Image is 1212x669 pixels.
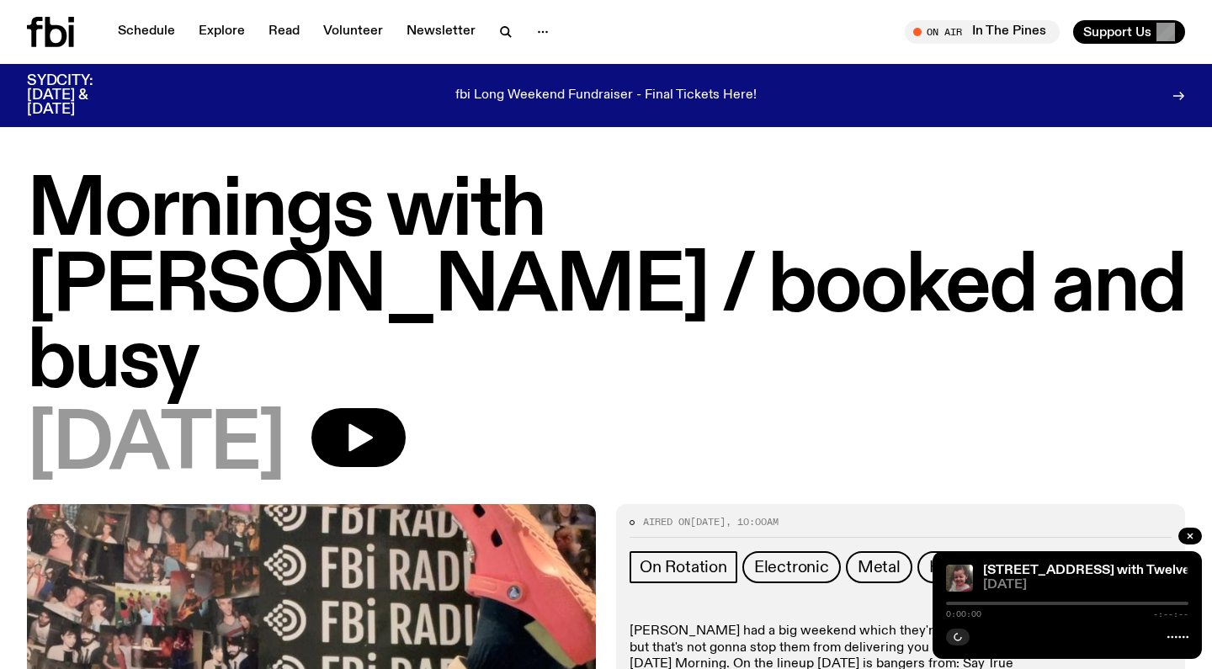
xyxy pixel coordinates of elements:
[846,551,912,583] a: Metal
[189,20,255,44] a: Explore
[313,20,393,44] a: Volunteer
[929,558,1003,576] span: Hyperpop
[108,20,185,44] a: Schedule
[1153,610,1188,619] span: -:--:--
[754,558,829,576] span: Electronic
[946,565,973,592] img: Album Loud Music for Quiet People by Twelve Point Buck
[640,558,727,576] span: On Rotation
[643,515,690,528] span: Aired on
[1083,24,1151,40] span: Support Us
[905,20,1060,44] button: On AirIn The Pines
[742,551,841,583] a: Electronic
[1073,20,1185,44] button: Support Us
[726,515,779,528] span: , 10:00am
[690,515,726,528] span: [DATE]
[27,74,135,117] h3: SYDCITY: [DATE] & [DATE]
[258,20,310,44] a: Read
[946,610,981,619] span: 0:00:00
[27,408,284,484] span: [DATE]
[455,88,757,104] p: fbi Long Weekend Fundraiser - Final Tickets Here!
[27,174,1185,401] h1: Mornings with [PERSON_NAME] / booked and busy
[396,20,486,44] a: Newsletter
[917,551,1015,583] a: Hyperpop
[630,551,737,583] a: On Rotation
[858,558,901,576] span: Metal
[983,579,1188,592] span: [DATE]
